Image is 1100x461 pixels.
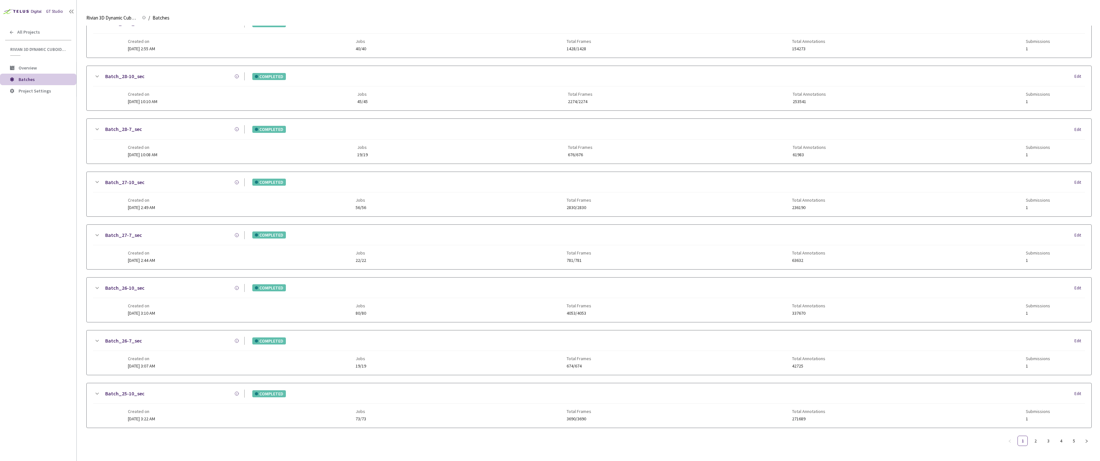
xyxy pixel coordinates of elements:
span: Jobs [356,198,366,203]
span: [DATE] 2:49 AM [128,205,155,210]
li: Previous Page [1005,436,1015,446]
a: Batch_26-10_sec [105,284,145,292]
span: Batches [19,77,35,82]
div: Edit [1074,232,1085,239]
span: Total Annotations [793,145,826,150]
a: Batch_26-7_sec [105,337,142,345]
span: Created on [128,303,155,308]
div: Batch_27-7_secCOMPLETEDEditCreated on[DATE] 2:44 AMJobs22/22Total Frames781/781Total Annotations6... [87,225,1091,269]
span: 154273 [792,46,825,51]
span: Jobs [357,92,368,97]
span: left [1008,439,1012,443]
a: 2 [1031,436,1040,446]
span: Total Frames [567,250,591,255]
span: Created on [128,356,155,361]
li: 4 [1056,436,1066,446]
span: Jobs [356,409,366,414]
span: Created on [128,39,155,44]
span: 1 [1026,99,1050,104]
span: [DATE] 10:08 AM [128,152,157,158]
span: [DATE] 10:10 AM [128,99,157,104]
span: Submissions [1026,409,1050,414]
span: All Projects [17,29,40,35]
span: Created on [128,409,155,414]
li: 1 [1017,436,1028,446]
span: [DATE] 2:44 AM [128,257,155,263]
span: Total Annotations [792,39,825,44]
span: Jobs [357,145,368,150]
span: 80/80 [356,311,366,316]
span: Total Annotations [793,92,826,97]
span: 236190 [792,205,825,210]
div: Edit [1074,285,1085,291]
span: 1 [1026,152,1050,157]
div: COMPLETED [252,390,286,397]
div: COMPLETED [252,284,286,291]
span: Total Frames [567,356,591,361]
li: 3 [1043,436,1053,446]
span: 56/56 [356,205,366,210]
span: Created on [128,92,157,97]
a: Batch_27-7_sec [105,231,142,239]
span: Total Annotations [792,250,825,255]
span: Jobs [356,356,366,361]
div: GT Studio [46,8,63,15]
a: 1 [1018,436,1027,446]
div: COMPLETED [252,231,286,239]
button: right [1081,436,1092,446]
div: Batch_28-7_secCOMPLETEDEditCreated on[DATE] 10:08 AMJobs19/19Total Frames676/676Total Annotations... [87,119,1091,163]
li: / [148,14,150,22]
button: left [1005,436,1015,446]
span: right [1085,439,1088,443]
span: 22/22 [356,258,366,263]
div: Batch_28-10_secCOMPLETEDEditCreated on[DATE] 10:10 AMJobs45/45Total Frames2274/2274Total Annotati... [87,66,1091,110]
span: 19/19 [356,364,366,368]
span: 40/40 [356,46,366,51]
span: Jobs [356,39,366,44]
span: 2830/2830 [567,205,591,210]
div: Batch_29-7_secCOMPLETEDEditCreated on[DATE] 2:55 AMJobs40/40Total Frames1428/1428Total Annotation... [87,13,1091,58]
span: Total Annotations [792,409,825,414]
span: Jobs [356,250,366,255]
a: 4 [1056,436,1066,446]
span: 1 [1026,258,1050,263]
div: COMPLETED [252,337,286,344]
div: Edit [1074,126,1085,133]
div: Edit [1074,179,1085,186]
span: Created on [128,250,155,255]
span: Submissions [1026,356,1050,361]
span: Submissions [1026,92,1050,97]
span: 674/674 [567,364,591,368]
span: 73/73 [356,417,366,421]
span: Total Frames [567,409,591,414]
span: Submissions [1026,198,1050,203]
div: COMPLETED [252,73,286,80]
span: 337670 [792,311,825,316]
span: Created on [128,145,157,150]
div: Batch_26-7_secCOMPLETEDEditCreated on[DATE] 3:07 AMJobs19/19Total Frames674/674Total Annotations4... [87,330,1091,375]
span: [DATE] 2:55 AM [128,46,155,52]
div: Edit [1074,338,1085,344]
span: Total Annotations [792,198,825,203]
a: Batch_25-10_sec [105,390,145,398]
li: 2 [1030,436,1041,446]
span: Submissions [1026,145,1050,150]
a: 5 [1069,436,1079,446]
div: Edit [1074,391,1085,397]
a: Batch_27-10_sec [105,178,145,186]
span: Total Annotations [792,356,825,361]
span: 2274/2274 [568,99,593,104]
span: 1 [1026,46,1050,51]
span: Total Frames [567,39,591,44]
span: 1 [1026,417,1050,421]
span: 1428/1428 [567,46,591,51]
span: Project Settings [19,88,51,94]
a: 3 [1043,436,1053,446]
span: 676/676 [568,152,593,157]
span: Submissions [1026,39,1050,44]
span: Rivian 3D Dynamic Cuboids[2024-25] [86,14,138,22]
li: Next Page [1081,436,1092,446]
span: Total Frames [568,92,593,97]
a: Batch_28-7_sec [105,125,142,133]
span: Submissions [1026,303,1050,308]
